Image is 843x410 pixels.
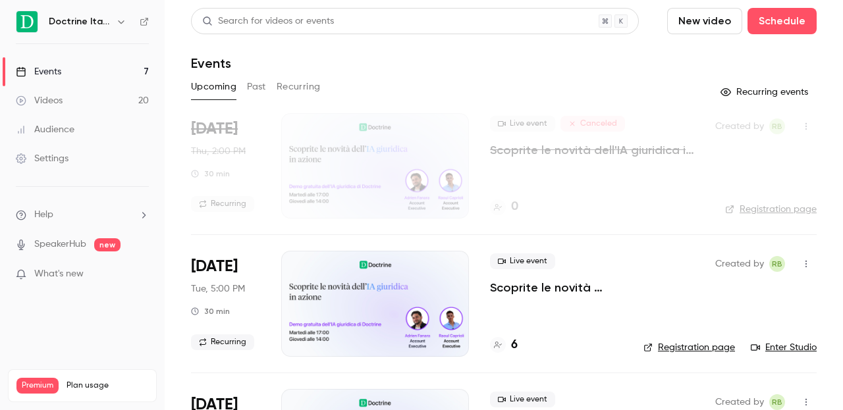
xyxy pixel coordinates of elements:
[191,76,236,97] button: Upcoming
[715,256,764,272] span: Created by
[247,76,266,97] button: Past
[191,168,230,179] div: 30 min
[490,336,518,354] a: 6
[34,208,53,222] span: Help
[191,145,246,158] span: Thu, 2:00 PM
[202,14,334,28] div: Search for videos or events
[133,269,149,280] iframe: Noticeable Trigger
[16,94,63,107] div: Videos
[277,76,321,97] button: Recurring
[725,203,817,216] a: Registration page
[490,280,622,295] a: Scoprite le novità dell'IA giuridica in azione
[490,142,694,158] a: Scoprite le novità dell'IA giuridica in azione
[16,65,61,78] div: Events
[16,208,149,222] li: help-dropdown-opener
[772,256,782,272] span: RB
[643,341,735,354] a: Registration page
[49,15,111,28] h6: Doctrine Italia
[191,334,254,350] span: Recurring
[769,256,785,272] span: Romain Ballereau
[667,8,742,34] button: New video
[34,267,84,281] span: What's new
[751,341,817,354] a: Enter Studio
[191,251,260,356] div: Oct 21 Tue, 5:00 PM (Europe/Paris)
[769,394,785,410] span: Romain Ballereau
[511,336,518,354] h4: 6
[772,394,782,410] span: RB
[715,118,764,134] span: Created by
[772,118,782,134] span: RB
[490,116,555,132] span: Live event
[191,113,260,218] div: Oct 16 Thu, 2:00 PM (Europe/Paris)
[16,152,68,165] div: Settings
[490,198,518,216] a: 0
[16,378,59,394] span: Premium
[191,282,245,295] span: Tue, 5:00 PM
[16,11,38,32] img: Doctrine Italia
[191,55,231,71] h1: Events
[191,256,238,277] span: [DATE]
[191,196,254,212] span: Recurring
[715,82,817,103] button: Recurring events
[490,253,555,269] span: Live event
[748,8,817,34] button: Schedule
[560,116,625,132] span: Canceled
[34,238,86,251] a: SpeakerHub
[191,118,238,140] span: [DATE]
[490,392,555,407] span: Live event
[16,123,74,136] div: Audience
[94,238,121,251] span: new
[769,118,785,134] span: Romain Ballereau
[715,394,764,410] span: Created by
[191,306,230,317] div: 30 min
[67,380,148,391] span: Plan usage
[511,198,518,216] h4: 0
